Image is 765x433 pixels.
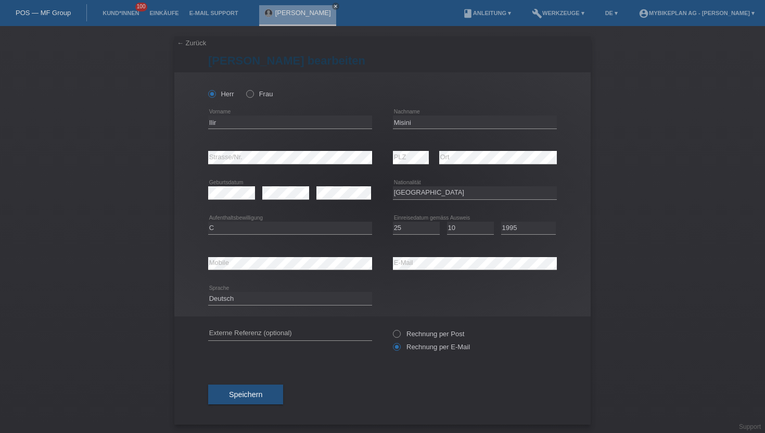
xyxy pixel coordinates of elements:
a: POS — MF Group [16,9,71,17]
a: DE ▾ [600,10,623,16]
i: book [463,8,473,19]
a: E-Mail Support [184,10,244,16]
h1: [PERSON_NAME] bearbeiten [208,54,557,67]
a: Kund*innen [97,10,144,16]
label: Rechnung per Post [393,330,464,338]
a: buildWerkzeuge ▾ [527,10,590,16]
a: close [332,3,339,10]
a: [PERSON_NAME] [275,9,331,17]
label: Frau [246,90,273,98]
i: close [333,4,338,9]
a: Support [739,423,761,430]
i: account_circle [639,8,649,19]
span: Speichern [229,390,262,399]
input: Herr [208,90,215,97]
a: bookAnleitung ▾ [457,10,516,16]
input: Rechnung per E-Mail [393,343,400,356]
button: Speichern [208,385,283,404]
a: Einkäufe [144,10,184,16]
label: Herr [208,90,234,98]
label: Rechnung per E-Mail [393,343,470,351]
input: Frau [246,90,253,97]
i: build [532,8,542,19]
span: 100 [135,3,148,11]
a: ← Zurück [177,39,206,47]
a: account_circleMybikeplan AG - [PERSON_NAME] ▾ [633,10,760,16]
input: Rechnung per Post [393,330,400,343]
